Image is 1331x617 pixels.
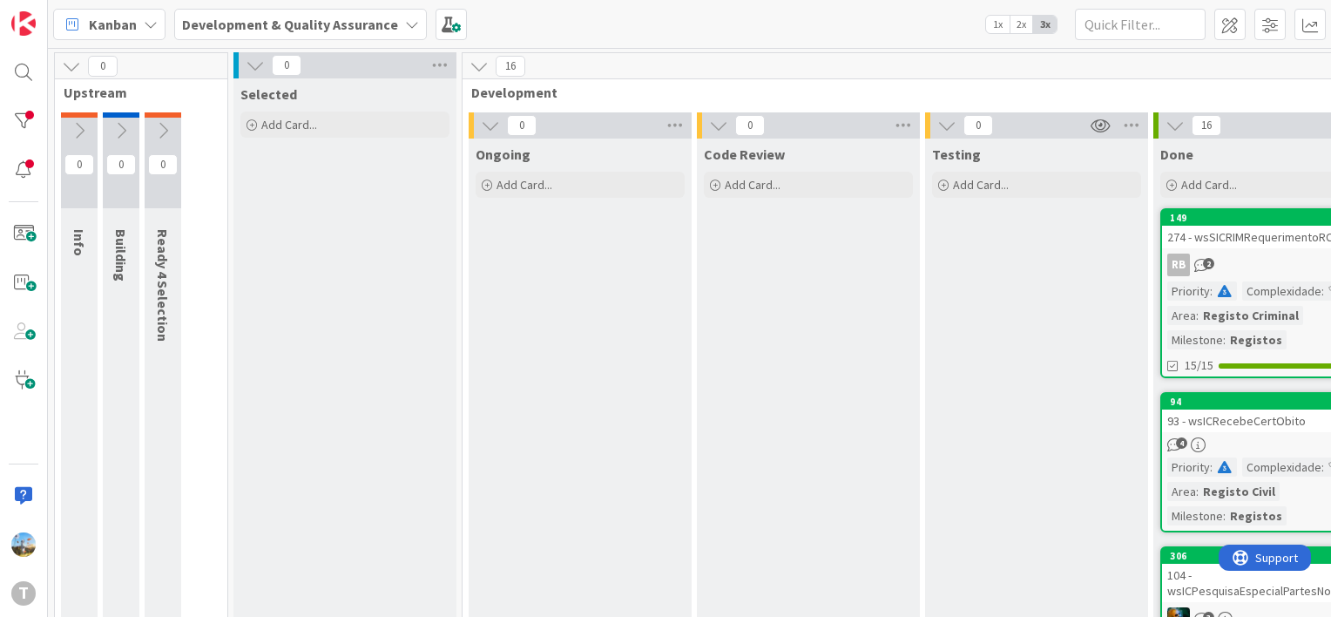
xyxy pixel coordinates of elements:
[1167,330,1223,349] div: Milestone
[1203,258,1214,269] span: 2
[1210,458,1213,477] span: :
[497,177,552,193] span: Add Card...
[986,16,1010,33] span: 1x
[496,56,525,77] span: 16
[704,146,785,163] span: Code Review
[1033,16,1057,33] span: 3x
[11,581,36,606] div: T
[37,3,79,24] span: Support
[1242,458,1321,477] div: Complexidade
[1210,281,1213,301] span: :
[1321,281,1324,301] span: :
[1226,506,1287,525] div: Registos
[64,154,94,175] span: 0
[272,55,301,76] span: 0
[1181,177,1237,193] span: Add Card...
[1010,16,1033,33] span: 2x
[476,146,530,163] span: Ongoing
[953,177,1009,193] span: Add Card...
[71,229,88,256] span: Info
[240,85,297,103] span: Selected
[64,84,206,101] span: Upstream
[1167,458,1210,477] div: Priority
[11,11,36,36] img: Visit kanbanzone.com
[735,115,765,136] span: 0
[1192,115,1221,136] span: 16
[88,56,118,77] span: 0
[1223,506,1226,525] span: :
[112,229,130,281] span: Building
[1196,482,1199,501] span: :
[1167,254,1190,276] div: RB
[261,117,317,132] span: Add Card...
[1226,330,1287,349] div: Registos
[1321,458,1324,477] span: :
[89,14,137,35] span: Kanban
[1160,146,1193,163] span: Done
[1075,9,1206,40] input: Quick Filter...
[963,115,993,136] span: 0
[1176,437,1187,449] span: 4
[1199,482,1280,501] div: Registo Civil
[507,115,537,136] span: 0
[182,16,398,33] b: Development & Quality Assurance
[725,177,780,193] span: Add Card...
[148,154,178,175] span: 0
[1199,306,1303,325] div: Registo Criminal
[1167,482,1196,501] div: Area
[154,229,172,342] span: Ready 4 Selection
[1223,330,1226,349] span: :
[1242,281,1321,301] div: Complexidade
[1167,281,1210,301] div: Priority
[11,532,36,557] img: DG
[1167,506,1223,525] div: Milestone
[106,154,136,175] span: 0
[1167,306,1196,325] div: Area
[1196,306,1199,325] span: :
[1185,356,1213,375] span: 15/15
[932,146,981,163] span: Testing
